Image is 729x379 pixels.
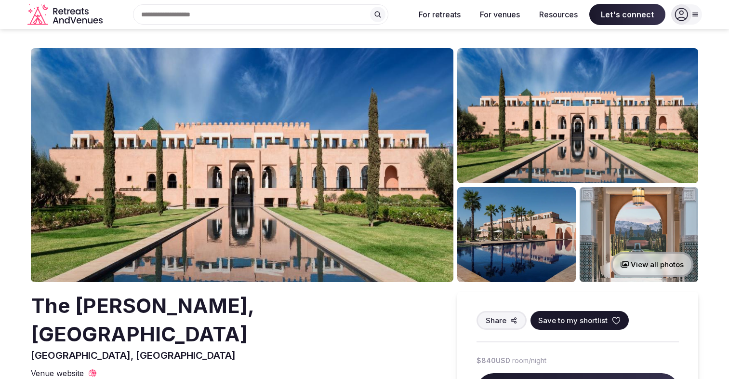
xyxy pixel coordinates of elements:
[486,315,506,325] span: Share
[531,4,585,25] button: Resources
[530,311,629,330] button: Save to my shortlist
[27,4,105,26] svg: Retreats and Venues company logo
[457,48,698,183] img: Venue gallery photo
[457,187,576,282] img: Venue gallery photo
[31,368,84,379] span: Venue website
[512,356,546,365] span: room/night
[477,311,527,330] button: Share
[580,187,698,282] img: Venue gallery photo
[31,292,442,349] h2: The [PERSON_NAME], [GEOGRAPHIC_DATA]
[538,315,608,325] span: Save to my shortlist
[472,4,528,25] button: For venues
[31,368,97,379] a: Venue website
[27,4,105,26] a: Visit the homepage
[477,356,510,365] span: $840 USD
[411,4,468,25] button: For retreats
[31,350,236,361] span: [GEOGRAPHIC_DATA], [GEOGRAPHIC_DATA]
[589,4,665,25] span: Let's connect
[611,252,693,277] button: View all photos
[31,48,453,282] img: Venue cover photo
